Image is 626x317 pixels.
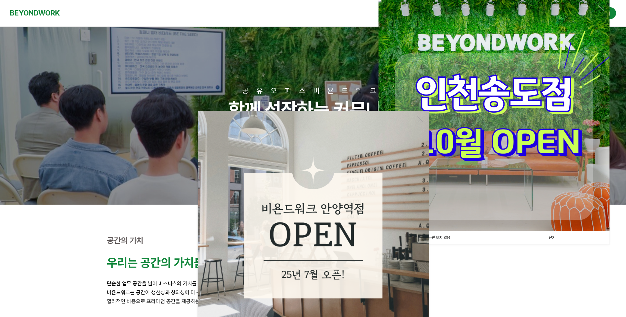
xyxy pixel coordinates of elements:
[107,297,519,306] p: 합리적인 비용으로 프리미엄 공간을 제공하는 것이 비욘드워크의 철학입니다.
[107,279,519,288] p: 단순한 업무 공간을 넘어 비즈니스의 가치를 높이는 영감의 공간을 만듭니다.
[10,7,60,19] a: BEYONDWORK
[107,256,251,270] strong: 우리는 공간의 가치를 높입니다.
[494,231,610,245] a: 닫기
[379,231,494,245] a: 1일 동안 보지 않음
[107,236,144,245] strong: 공간의 가치
[107,288,519,297] p: 비욘드워크는 공간이 생산성과 창의성에 미치는 영향을 잘 알고 있습니다.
